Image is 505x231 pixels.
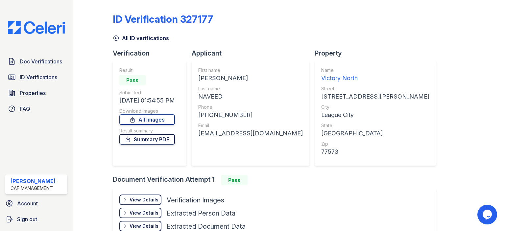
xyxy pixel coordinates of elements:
div: View Details [130,223,158,229]
div: [PHONE_NUMBER] [198,110,303,120]
div: [EMAIL_ADDRESS][DOMAIN_NAME] [198,129,303,138]
div: Verification [113,49,192,58]
div: First name [198,67,303,74]
div: Zip [321,141,429,147]
span: Sign out [17,215,37,223]
div: ID Verification 327177 [113,13,213,25]
span: FAQ [20,105,30,113]
div: [PERSON_NAME] [11,177,56,185]
span: Properties [20,89,46,97]
div: Street [321,85,429,92]
div: Result [119,67,175,74]
div: [PERSON_NAME] [198,74,303,83]
div: Property [315,49,441,58]
div: CAF Management [11,185,56,192]
div: Victory North [321,74,429,83]
div: Name [321,67,429,74]
span: ID Verifications [20,73,57,81]
iframe: chat widget [477,205,498,224]
div: Phone [198,104,303,110]
div: Verification Images [167,196,224,205]
div: [DATE] 01:54:55 PM [119,96,175,105]
div: Submitted [119,89,175,96]
div: League City [321,110,429,120]
a: Properties [5,86,67,100]
div: View Details [130,196,158,203]
img: CE_Logo_Blue-a8612792a0a2168367f1c8372b55b34899dd931a85d93a1a3d3e32e68fde9ad4.png [3,21,70,34]
div: Email [198,122,303,129]
a: Doc Verifications [5,55,67,68]
a: All Images [119,114,175,125]
a: Name Victory North [321,67,429,83]
div: Extracted Document Data [167,222,246,231]
a: Sign out [3,213,70,226]
div: Result summary [119,127,175,134]
a: All ID verifications [113,34,169,42]
span: Account [17,199,38,207]
div: [STREET_ADDRESS][PERSON_NAME] [321,92,429,101]
a: Account [3,197,70,210]
div: 77573 [321,147,429,156]
div: View Details [130,210,158,216]
div: Download Images [119,108,175,114]
span: Doc Verifications [20,58,62,65]
div: City [321,104,429,110]
div: Last name [198,85,303,92]
div: Applicant [192,49,315,58]
div: NAVEED [198,92,303,101]
div: Extracted Person Data [167,209,235,218]
div: Document Verification Attempt 1 [113,175,441,185]
div: Pass [119,75,146,85]
a: ID Verifications [5,71,67,84]
a: FAQ [5,102,67,115]
div: [GEOGRAPHIC_DATA] [321,129,429,138]
div: State [321,122,429,129]
a: Summary PDF [119,134,175,145]
div: Pass [221,175,248,185]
